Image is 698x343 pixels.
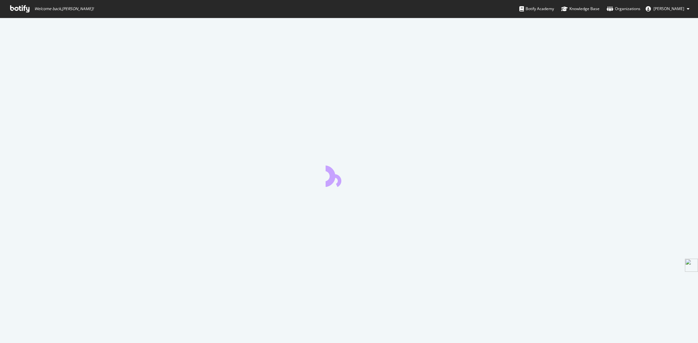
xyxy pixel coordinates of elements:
[326,163,373,187] div: animation
[653,6,684,11] span: Matthew Edgar
[519,6,554,12] div: Botify Academy
[34,6,94,11] span: Welcome back, [PERSON_NAME] !
[607,6,640,12] div: Organizations
[685,259,698,272] img: side-widget.svg
[640,4,695,14] button: [PERSON_NAME]
[561,6,600,12] div: Knowledge Base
